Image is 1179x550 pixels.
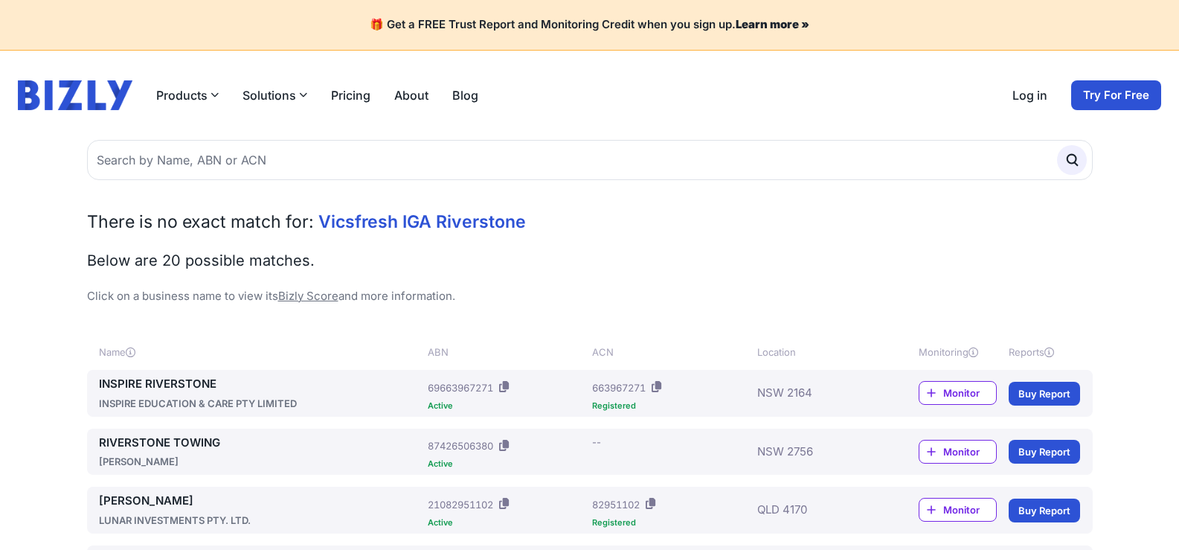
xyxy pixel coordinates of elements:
a: Monitor [919,440,997,464]
button: Products [156,86,219,104]
div: 82951102 [592,497,640,512]
a: Blog [452,86,478,104]
span: Monitor [943,386,996,400]
div: 69663967271 [428,380,493,395]
a: Monitor [919,381,997,405]
div: [PERSON_NAME] [99,454,423,469]
button: Solutions [242,86,307,104]
p: Click on a business name to view its and more information. [87,288,1093,305]
div: 87426506380 [428,438,493,453]
a: Buy Report [1009,499,1080,522]
div: NSW 2756 [757,435,875,470]
a: Try For Free [1071,80,1161,110]
div: Monitoring [919,345,997,359]
div: 21082951102 [428,497,493,512]
div: Active [428,402,586,410]
input: Search by Name, ABN or ACN [87,140,1093,180]
span: Vicsfresh IGA Riverstone [318,211,526,232]
div: ACN [592,345,751,359]
div: Name [99,345,423,359]
a: INSPIRE RIVERSTONE [99,376,423,393]
span: Monitor [943,502,996,517]
a: Buy Report [1009,440,1080,464]
a: Buy Report [1009,382,1080,406]
div: Location [757,345,875,359]
div: Active [428,519,586,527]
a: About [394,86,428,104]
span: Monitor [943,444,996,459]
div: Registered [592,402,751,410]
a: Learn more » [736,17,809,31]
a: Log in [1012,86,1047,104]
div: Active [428,460,586,468]
a: RIVERSTONE TOWING [99,435,423,452]
div: Reports [1009,345,1080,359]
h4: 🎁 Get a FREE Trust Report and Monitoring Credit when you sign up. [18,18,1161,32]
a: Bizly Score [278,289,338,303]
div: ABN [428,345,586,359]
div: -- [592,435,601,450]
a: [PERSON_NAME] [99,493,423,510]
span: Below are 20 possible matches. [87,252,315,269]
div: INSPIRE EDUCATION & CARE PTY LIMITED [99,396,423,411]
div: LUNAR INVESTMENTS PTY. LTD. [99,513,423,528]
div: QLD 4170 [757,493,875,528]
span: There is no exact match for: [87,211,314,232]
div: 663967271 [592,380,646,395]
a: Pricing [331,86,370,104]
a: Monitor [919,498,997,522]
div: Registered [592,519,751,527]
div: NSW 2164 [757,376,875,411]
